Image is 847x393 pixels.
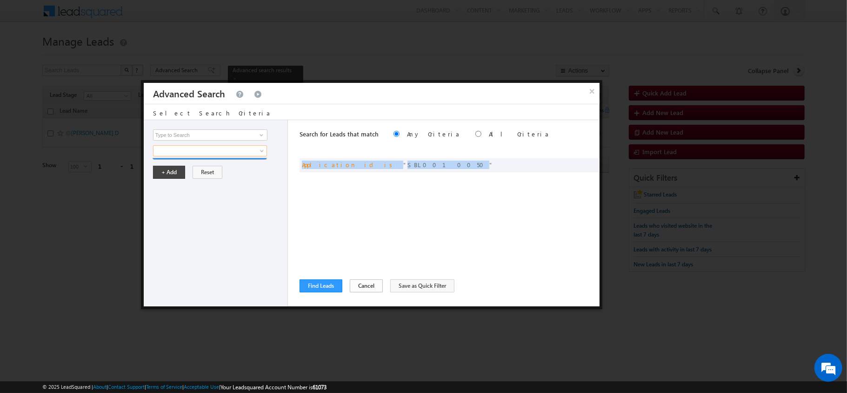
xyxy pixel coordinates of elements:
[489,130,550,138] label: All Criteria
[153,109,271,117] span: Select Search Criteria
[403,161,494,169] span: SBL0010050
[153,83,225,104] h3: Advanced Search
[302,161,377,169] span: Application id
[16,49,39,61] img: d_60004797649_company_0_60004797649
[146,384,182,390] a: Terms of Service
[407,130,460,138] label: Any Criteria
[193,166,222,179] button: Reset
[384,161,396,169] span: is
[108,384,145,390] a: Contact Support
[48,49,156,61] div: Chat with us now
[300,130,379,138] span: Search for Leads that match
[153,166,185,179] button: + Add
[184,384,219,390] a: Acceptable Use
[153,129,267,141] input: Type to Search
[313,384,327,391] span: 61073
[93,384,107,390] a: About
[300,279,342,292] button: Find Leads
[390,279,454,292] button: Save as Quick Filter
[254,130,266,140] a: Show All Items
[220,384,327,391] span: Your Leadsquared Account Number is
[585,83,600,99] button: ×
[42,383,327,392] span: © 2025 LeadSquared | | | | |
[12,86,170,278] textarea: Type your message and hit 'Enter'
[350,279,383,292] button: Cancel
[153,5,175,27] div: Minimize live chat window
[127,287,169,299] em: Start Chat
